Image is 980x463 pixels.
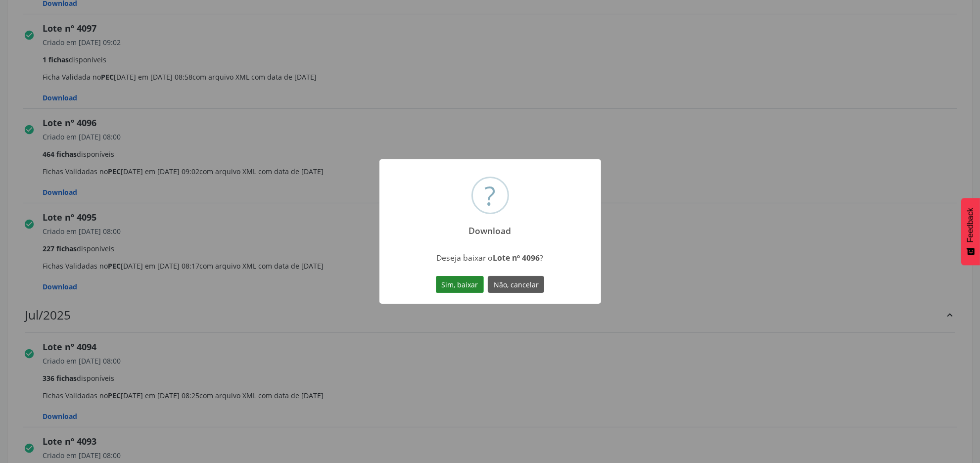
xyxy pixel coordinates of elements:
[484,178,496,213] div: ?
[966,208,975,242] span: Feedback
[460,219,520,236] h2: Download
[488,276,544,293] button: Não, cancelar
[493,252,540,263] strong: Lote nº 4096
[436,276,484,293] button: Sim, baixar
[403,252,577,263] div: Deseja baixar o ?
[961,198,980,265] button: Feedback - Mostrar pesquisa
